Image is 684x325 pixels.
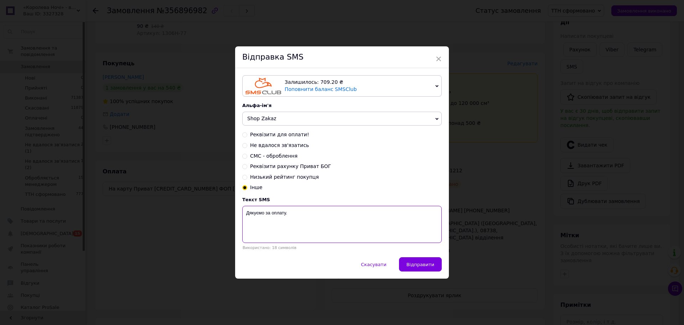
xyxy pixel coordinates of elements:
[242,103,271,108] span: Альфа-ім'я
[399,257,442,271] button: Відправити
[242,245,442,250] div: Використано: 18 символів
[285,86,357,92] a: Поповнити баланс SMSClub
[361,262,386,267] span: Скасувати
[235,46,449,68] div: Відправка SMS
[250,184,263,190] span: Інше
[242,197,442,202] div: Текст SMS
[353,257,394,271] button: Скасувати
[406,262,434,267] span: Відправити
[242,206,442,243] textarea: Дякуємо за оплату.
[435,53,442,65] span: ×
[250,153,297,159] span: СМС - оброблення
[247,116,276,121] span: Shop Zakaz
[250,142,309,148] span: Не вдалося зв'язатись
[250,132,309,137] span: Реквізити для оплати!
[250,163,331,169] span: Реквізити рахунку Приват БОГ
[250,174,319,180] span: Низький рейтинг покупця
[285,79,432,86] div: Залишилось: 709.20 ₴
